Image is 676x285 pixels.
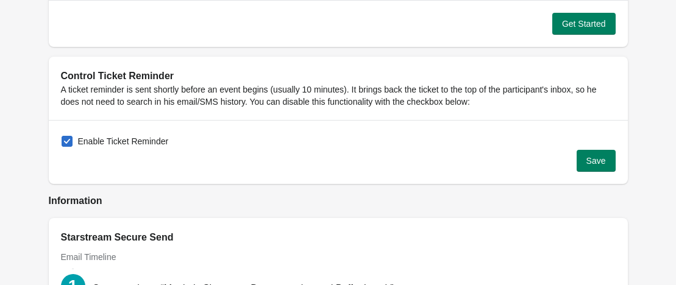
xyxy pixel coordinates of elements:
[49,194,628,208] h2: Information
[586,156,606,166] span: Save
[61,69,616,83] h2: Control Ticket Reminder
[78,135,169,147] span: Enable Ticket Reminder
[577,150,616,172] button: Save
[61,83,616,108] p: A ticket reminder is sent shortly before an event begins (usually 10 minutes). It brings back the...
[552,13,616,35] button: Get Started
[61,230,616,245] h2: Starstream Secure Send
[61,252,116,262] span: Email Timeline
[562,19,606,29] span: Get Started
